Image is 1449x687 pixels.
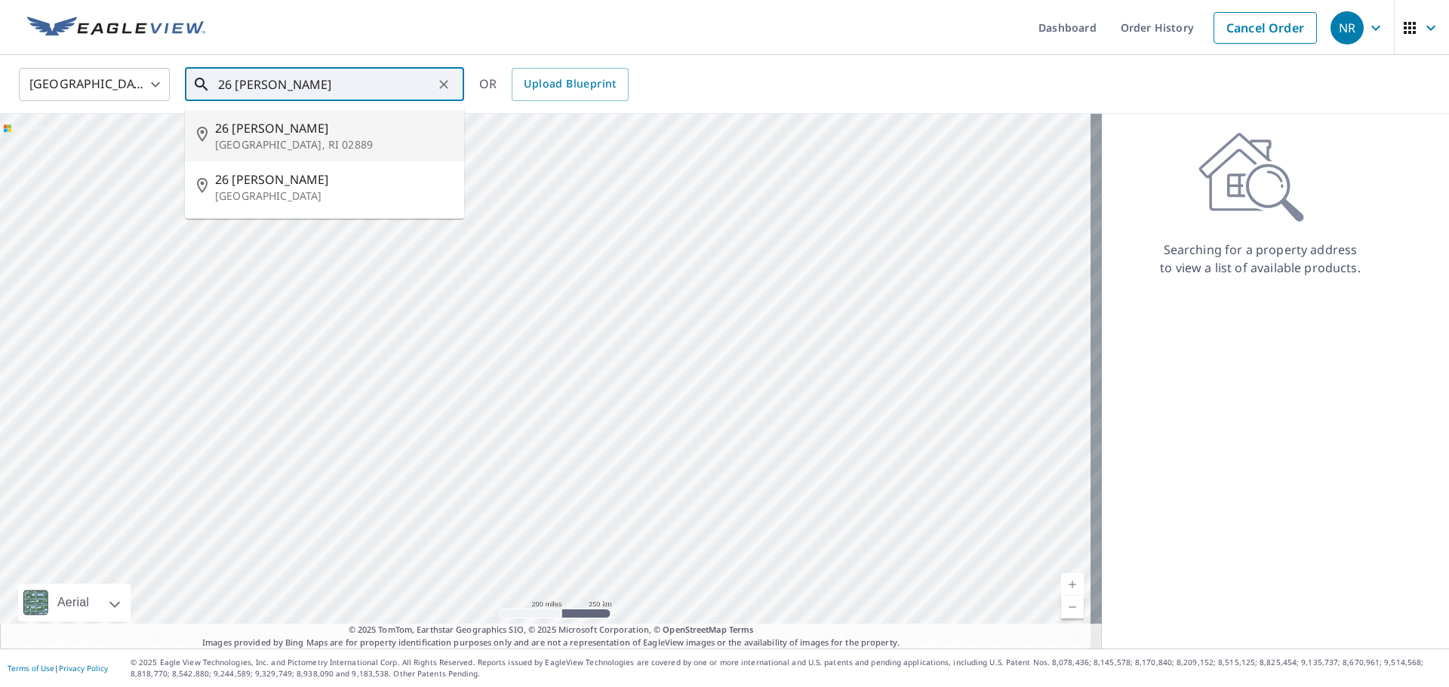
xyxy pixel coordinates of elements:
p: Searching for a property address to view a list of available products. [1159,241,1361,277]
span: 26 [PERSON_NAME] [215,119,452,137]
p: [GEOGRAPHIC_DATA] [215,189,452,204]
span: © 2025 TomTom, Earthstar Geographics SIO, © 2025 Microsoft Corporation, © [349,624,754,636]
a: OpenStreetMap [663,624,726,635]
div: Aerial [18,584,131,621]
img: EV Logo [27,17,205,39]
a: Terms [729,624,754,635]
button: Clear [433,74,454,95]
input: Search by address or latitude-longitude [218,63,433,106]
a: Current Level 5, Zoom In [1061,573,1084,596]
div: NR [1331,11,1364,44]
span: 26 [PERSON_NAME] [215,170,452,189]
a: Terms of Use [8,663,54,673]
span: Upload Blueprint [524,75,616,94]
div: [GEOGRAPHIC_DATA] [19,63,170,106]
p: | [8,664,108,673]
div: Aerial [53,584,94,621]
div: OR [479,68,629,101]
a: Current Level 5, Zoom Out [1061,596,1084,618]
a: Privacy Policy [59,663,108,673]
a: Upload Blueprint [512,68,628,101]
p: [GEOGRAPHIC_DATA], RI 02889 [215,137,452,152]
p: © 2025 Eagle View Technologies, Inc. and Pictometry International Corp. All Rights Reserved. Repo... [131,657,1441,679]
a: Cancel Order [1214,12,1317,44]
